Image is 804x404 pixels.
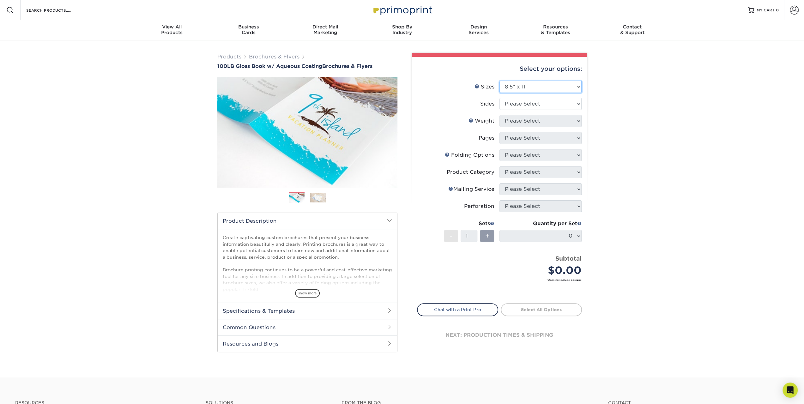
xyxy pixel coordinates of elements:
a: BusinessCards [210,20,287,40]
div: Mailing Service [448,185,494,193]
div: Weight [468,117,494,125]
h2: Specifications & Templates [218,303,397,319]
a: Direct MailMarketing [287,20,364,40]
span: MY CART [757,8,775,13]
div: Folding Options [445,151,494,159]
div: Services [440,24,517,35]
img: 100LB Gloss Book<br/>w/ Aqueous Coating 01 [217,70,397,194]
div: Sets [444,220,494,227]
span: show more [295,289,320,298]
a: Select All Options [501,303,582,316]
span: 100LB Gloss Book w/ Aqueous Coating [217,63,322,69]
span: View All [134,24,210,30]
input: SEARCH PRODUCTS..... [26,6,87,14]
a: Shop ByIndustry [364,20,440,40]
div: Open Intercom Messenger [783,383,798,398]
div: & Support [594,24,671,35]
div: Sides [480,100,494,108]
img: Brochures & Flyers 02 [310,193,326,202]
span: Design [440,24,517,30]
div: Product Category [447,168,494,176]
h2: Common Questions [218,319,397,335]
div: Cards [210,24,287,35]
p: Create captivating custom brochures that present your business information beautifully and clearl... [223,234,392,292]
div: next: production times & shipping [417,316,582,354]
span: Direct Mail [287,24,364,30]
small: *Does not include postage [422,278,582,282]
div: Select your options: [417,57,582,81]
span: + [485,231,489,241]
h2: Resources and Blogs [218,335,397,352]
a: Brochures & Flyers [249,54,299,60]
span: Shop By [364,24,440,30]
a: Chat with a Print Pro [417,303,498,316]
span: - [450,231,452,241]
div: Marketing [287,24,364,35]
strong: Subtotal [555,255,582,262]
a: View AllProducts [134,20,210,40]
a: Contact& Support [594,20,671,40]
span: Business [210,24,287,30]
h2: Product Description [218,213,397,229]
div: Quantity per Set [499,220,582,227]
a: Resources& Templates [517,20,594,40]
a: 100LB Gloss Book w/ Aqueous CoatingBrochures & Flyers [217,63,397,69]
div: Perforation [464,202,494,210]
span: Resources [517,24,594,30]
img: Brochures & Flyers 01 [289,193,305,204]
div: Products [134,24,210,35]
a: Products [217,54,241,60]
img: Primoprint [371,3,434,17]
div: Pages [479,134,494,142]
div: Sizes [475,83,494,91]
span: Contact [594,24,671,30]
a: DesignServices [440,20,517,40]
div: Industry [364,24,440,35]
div: $0.00 [504,263,582,278]
h1: Brochures & Flyers [217,63,397,69]
span: 0 [776,8,779,12]
div: & Templates [517,24,594,35]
